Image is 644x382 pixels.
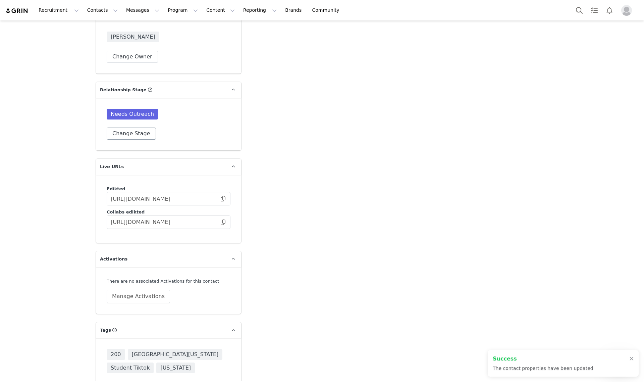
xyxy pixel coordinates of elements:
span: Needs Outreach [107,109,158,120]
button: Profile [617,5,639,16]
span: Student Tiktok [107,363,154,373]
button: Messages [122,3,163,18]
span: Tags [100,327,111,334]
button: Contacts [83,3,122,18]
a: Brands [281,3,308,18]
a: Community [308,3,346,18]
div: There are no associated Activations for this contact [107,278,230,285]
span: Edikted [107,186,125,191]
h2: Success [493,355,593,363]
span: Live URLs [100,163,124,170]
button: Content [202,3,239,18]
button: Change Stage [107,128,156,140]
button: Recruitment [35,3,83,18]
button: Manage Activations [107,290,170,303]
p: The contact properties have been updated [493,365,593,372]
span: Relationship Stage [100,87,147,93]
span: [US_STATE] [156,363,195,373]
a: Tasks [587,3,602,18]
button: Change Owner [107,51,158,63]
span: [GEOGRAPHIC_DATA][US_STATE] [128,349,223,360]
button: Notifications [602,3,617,18]
img: grin logo [5,8,29,14]
span: Collabs edikted [107,209,145,214]
button: Program [164,3,202,18]
span: 200 [107,349,125,360]
button: Reporting [239,3,281,18]
button: Search [572,3,587,18]
span: Activations [100,256,127,262]
body: Rich Text Area. Press ALT-0 for help. [5,5,275,13]
img: placeholder-profile.jpg [621,5,632,16]
span: [PERSON_NAME] [107,32,159,42]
